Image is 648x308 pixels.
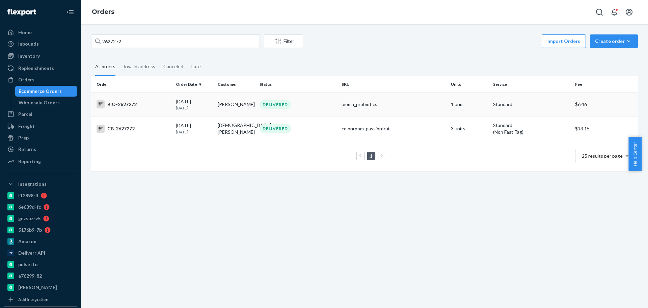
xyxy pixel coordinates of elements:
div: Amazon [18,238,36,245]
div: Create order [595,38,633,45]
a: Replenishments [4,63,77,74]
a: Returns [4,144,77,155]
div: [PERSON_NAME] [18,284,57,291]
p: Standard [493,101,570,108]
th: Status [257,76,339,93]
div: f12898-4 [18,192,38,199]
td: $13.15 [572,116,638,141]
a: Orders [4,74,77,85]
a: Prep [4,132,77,143]
p: [DATE] [176,129,212,135]
td: [DEMOGRAPHIC_DATA][PERSON_NAME] [215,116,257,141]
a: Orders [92,8,114,16]
div: Replenishments [18,65,54,72]
button: Open account menu [622,5,636,19]
div: BIO-2627272 [97,100,170,108]
div: Late [191,58,201,75]
div: gnzsuz-v5 [18,215,40,222]
p: Standard [493,122,570,129]
button: Open notifications [607,5,621,19]
div: Returns [18,146,36,153]
div: Prep [18,134,29,141]
th: SKU [339,76,448,93]
a: Parcel [4,109,77,120]
ol: breadcrumbs [86,2,120,22]
div: [DATE] [176,98,212,111]
div: Ecommerce Orders [19,88,62,95]
img: Flexport logo [7,9,36,16]
div: Parcel [18,111,32,118]
div: bioma_probiotics [342,101,446,108]
p: [DATE] [176,105,212,111]
button: Filter [264,34,303,48]
a: Ecommerce Orders [15,86,77,97]
a: Page 1 is your current page [369,153,374,159]
div: Deliverr API [18,250,45,256]
a: Deliverr API [4,248,77,258]
div: colonroom_passionfruit [342,125,446,132]
th: Order Date [173,76,215,93]
div: Inbounds [18,41,39,47]
div: Orders [18,76,34,83]
a: Amazon [4,236,77,247]
button: Import Orders [542,34,586,48]
div: Canceled [163,58,183,75]
a: pulsetto [4,259,77,270]
a: a76299-82 [4,271,77,281]
div: Inventory [18,53,40,59]
td: 3 units [448,116,490,141]
a: [PERSON_NAME] [4,282,77,293]
div: (Non Fast Tag) [493,129,570,135]
div: Home [18,29,32,36]
a: Inventory [4,51,77,61]
div: Invalid address [124,58,155,75]
div: Freight [18,123,35,130]
div: Customer [218,81,254,87]
td: 1 unit [448,93,490,116]
a: gnzsuz-v5 [4,213,77,224]
a: f12898-4 [4,190,77,201]
div: Reporting [18,158,41,165]
a: Freight [4,121,77,132]
div: [DATE] [176,122,212,135]
div: Add Integration [18,297,48,302]
div: CB-2627272 [97,125,170,133]
a: Wholesale Orders [15,97,77,108]
th: Fee [572,76,638,93]
div: Wholesale Orders [19,99,60,106]
a: Home [4,27,77,38]
td: [PERSON_NAME] [215,93,257,116]
th: Service [490,76,572,93]
th: Units [448,76,490,93]
div: 6e639d-fc [18,204,41,210]
div: DELIVERED [260,100,291,109]
span: 25 results per page [582,153,623,159]
input: Search orders [91,34,260,48]
a: Add Integration [4,296,77,304]
button: Help Center [628,137,642,171]
button: Close Navigation [63,5,77,19]
div: pulsetto [18,261,38,268]
a: Reporting [4,156,77,167]
a: 6e639d-fc [4,202,77,212]
div: 5176b9-7b [18,227,42,233]
div: DELIVERED [260,124,291,133]
div: Integrations [18,181,47,187]
button: Open Search Box [593,5,606,19]
button: Create order [590,34,638,48]
td: $6.46 [572,93,638,116]
button: Integrations [4,179,77,189]
div: Filter [264,38,303,45]
div: All orders [95,58,115,76]
a: 5176b9-7b [4,225,77,235]
th: Order [91,76,173,93]
div: a76299-82 [18,273,42,279]
a: Inbounds [4,38,77,49]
